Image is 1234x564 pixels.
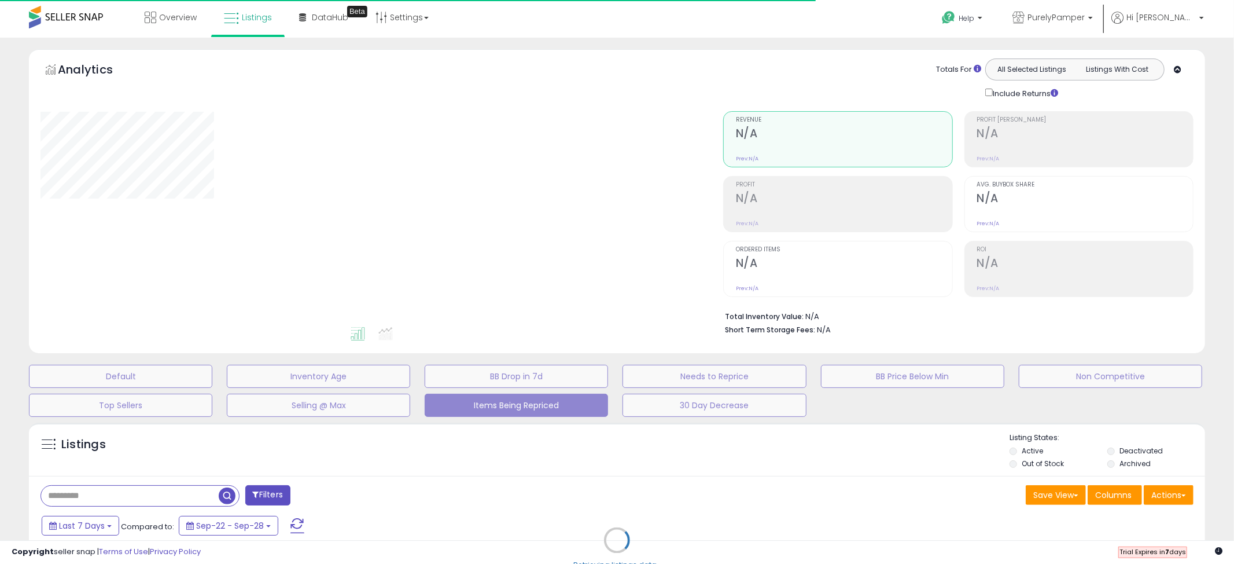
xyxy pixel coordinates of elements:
span: Overview [159,12,197,23]
button: Default [29,365,212,388]
button: Selling @ Max [227,394,410,417]
span: Hi [PERSON_NAME] [1126,12,1196,23]
button: Inventory Age [227,365,410,388]
i: Get Help [941,10,956,25]
span: ROI [977,247,1193,253]
b: Total Inventory Value: [725,312,804,321]
button: Needs to Reprice [622,365,806,388]
span: Help [959,13,974,23]
button: 30 Day Decrease [622,394,806,417]
span: DataHub [312,12,348,23]
button: Items Being Repriced [425,394,608,417]
a: Hi [PERSON_NAME] [1111,12,1204,38]
b: Short Term Storage Fees: [725,325,815,335]
h2: N/A [736,192,952,207]
h5: Analytics [58,61,135,80]
button: All Selected Listings [989,62,1075,77]
span: Ordered Items [736,247,952,253]
span: N/A [817,324,831,335]
small: Prev: N/A [736,285,758,292]
button: Listings With Cost [1074,62,1161,77]
div: Include Returns [977,86,1072,100]
small: Prev: N/A [736,155,758,162]
span: Avg. Buybox Share [977,182,1193,188]
span: Profit [736,182,952,188]
span: Profit [PERSON_NAME] [977,117,1193,123]
strong: Copyright [12,546,54,557]
div: Tooltip anchor [347,6,367,17]
small: Prev: N/A [977,285,1000,292]
button: BB Price Below Min [821,365,1004,388]
small: Prev: N/A [977,220,1000,227]
h2: N/A [977,127,1193,142]
small: Prev: N/A [736,220,758,227]
button: BB Drop in 7d [425,365,608,388]
small: Prev: N/A [977,155,1000,162]
h2: N/A [736,127,952,142]
h2: N/A [977,192,1193,207]
span: Revenue [736,117,952,123]
span: Listings [242,12,272,23]
div: Totals For [936,64,981,75]
a: Help [933,2,994,38]
button: Non Competitive [1019,365,1202,388]
h2: N/A [736,257,952,272]
button: Top Sellers [29,394,212,417]
div: seller snap | | [12,547,201,558]
li: N/A [725,309,1185,323]
h2: N/A [977,257,1193,272]
span: PurelyPamper [1027,12,1085,23]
